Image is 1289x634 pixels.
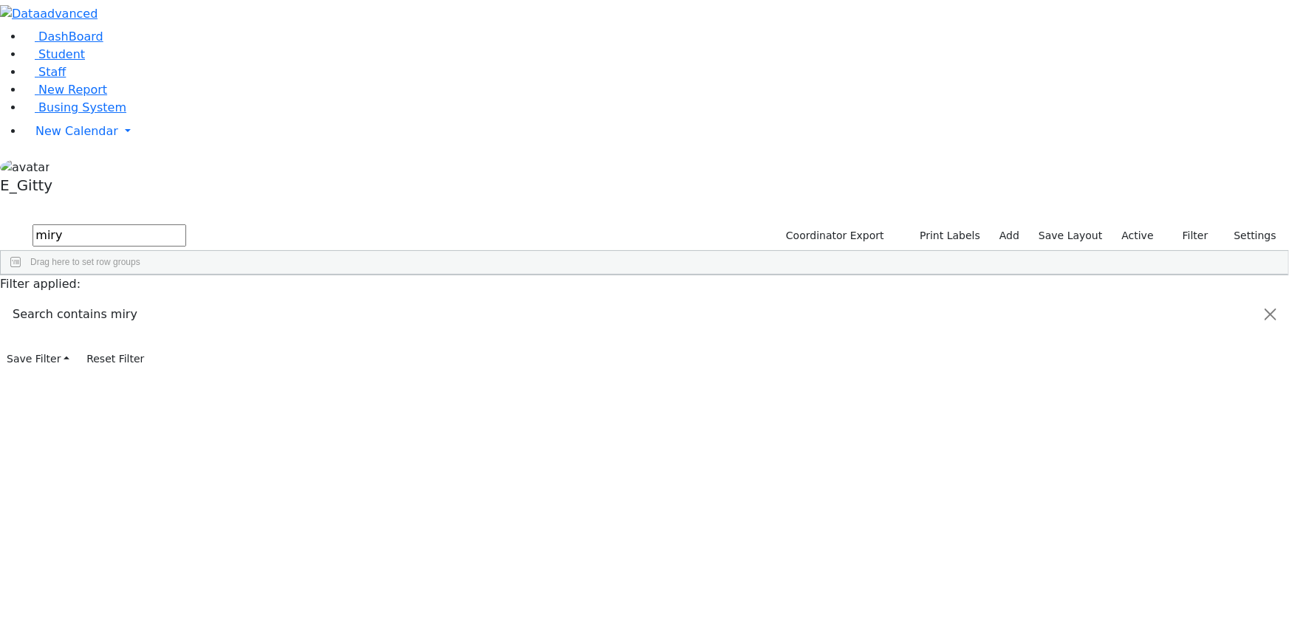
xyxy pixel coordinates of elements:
[38,83,107,97] span: New Report
[33,224,186,247] input: Search
[38,30,103,44] span: DashBoard
[24,30,103,44] a: DashBoard
[1253,294,1288,335] button: Close
[1163,224,1215,247] button: Filter
[38,65,66,79] span: Staff
[776,224,891,247] button: Coordinator Export
[24,117,1289,146] a: New Calendar
[38,100,126,114] span: Busing System
[24,83,107,97] a: New Report
[1215,224,1283,247] button: Settings
[1032,224,1109,247] button: Save Layout
[35,124,118,138] span: New Calendar
[38,47,85,61] span: Student
[24,65,66,79] a: Staff
[903,224,987,247] button: Print Labels
[993,224,1026,247] a: Add
[30,257,140,267] span: Drag here to set row groups
[80,348,151,371] button: Reset Filter
[24,47,85,61] a: Student
[24,100,126,114] a: Busing System
[1115,224,1160,247] label: Active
